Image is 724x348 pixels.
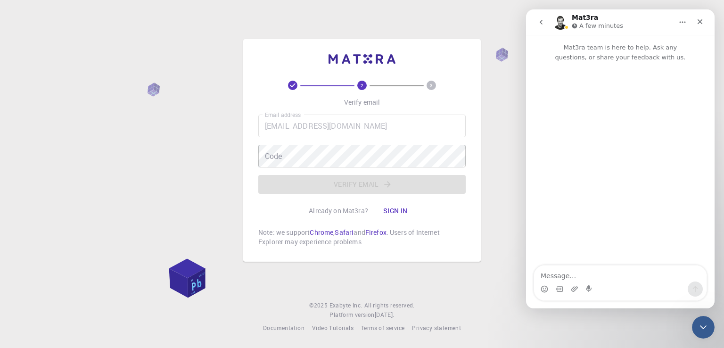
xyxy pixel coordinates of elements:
[376,201,415,220] button: Sign in
[361,82,363,89] text: 2
[329,310,374,320] span: Platform version
[361,323,404,333] a: Terms of service
[365,228,387,237] a: Firefox
[692,316,715,339] iframe: Intercom live chat
[263,324,304,331] span: Documentation
[412,324,461,331] span: Privacy statement
[258,228,466,247] p: Note: we support , and . Users of Internet Explorer may experience problems.
[361,324,404,331] span: Terms of service
[329,301,362,310] a: Exabyte Inc.
[344,98,380,107] p: Verify email
[329,301,362,309] span: Exabyte Inc.
[375,310,395,320] a: [DATE].
[335,228,354,237] a: Safari
[375,311,395,318] span: [DATE] .
[364,301,415,310] span: All rights reserved.
[263,323,304,333] a: Documentation
[430,82,433,89] text: 3
[310,228,333,237] a: Chrome
[312,323,354,333] a: Video Tutorials
[312,324,354,331] span: Video Tutorials
[526,9,715,308] iframe: Intercom live chat
[309,206,368,215] p: Already on Mat3ra?
[309,301,329,310] span: © 2025
[412,323,461,333] a: Privacy statement
[265,111,301,119] label: Email address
